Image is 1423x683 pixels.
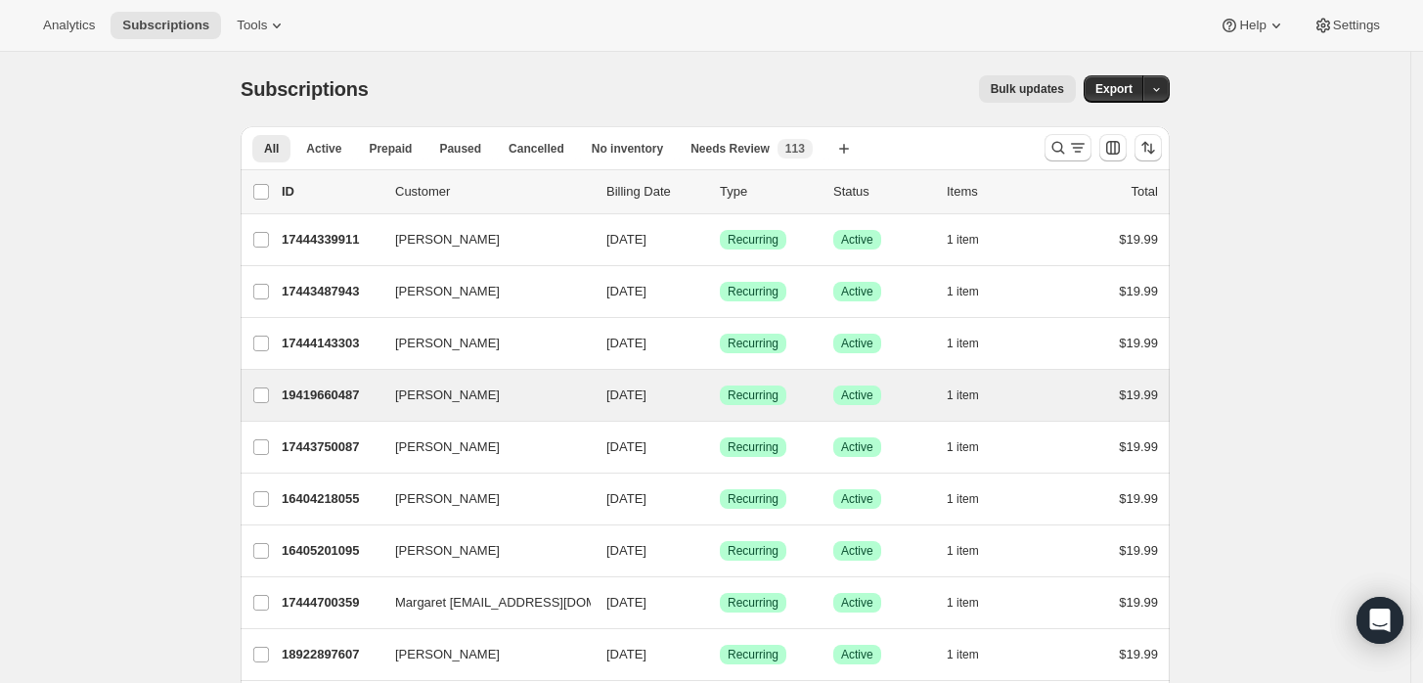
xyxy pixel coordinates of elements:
[728,232,778,248] span: Recurring
[841,232,873,248] span: Active
[509,141,564,157] span: Cancelled
[1084,75,1144,103] button: Export
[841,387,873,403] span: Active
[947,284,979,299] span: 1 item
[1333,18,1380,33] span: Settings
[237,18,267,33] span: Tools
[947,226,1001,253] button: 1 item
[282,641,1158,668] div: 18922897607[PERSON_NAME][DATE]SuccessRecurringSuccessActive1 item$19.99
[947,491,979,507] span: 1 item
[947,647,979,662] span: 1 item
[395,645,500,664] span: [PERSON_NAME]
[728,439,778,455] span: Recurring
[383,587,579,618] button: Margaret [EMAIL_ADDRESS][DOMAIN_NAME]
[383,380,579,411] button: [PERSON_NAME]
[841,647,873,662] span: Active
[606,647,646,661] span: [DATE]
[395,230,500,250] span: [PERSON_NAME]
[606,595,646,610] span: [DATE]
[241,78,369,100] span: Subscriptions
[31,12,107,39] button: Analytics
[282,282,379,301] p: 17443487943
[606,387,646,402] span: [DATE]
[833,182,931,202] p: Status
[1356,597,1403,644] div: Open Intercom Messenger
[947,387,979,403] span: 1 item
[606,232,646,247] span: [DATE]
[282,593,379,613] p: 17444700359
[395,593,665,613] span: Margaret [EMAIL_ADDRESS][DOMAIN_NAME]
[282,182,379,202] p: ID
[1119,543,1158,558] span: $19.99
[282,485,1158,513] div: 16404218055[PERSON_NAME][DATE]SuccessRecurringSuccessActive1 item$19.99
[728,491,778,507] span: Recurring
[728,595,778,611] span: Recurring
[1119,647,1158,661] span: $19.99
[395,182,591,202] p: Customer
[947,232,979,248] span: 1 item
[720,182,818,202] div: Type
[1119,439,1158,454] span: $19.99
[841,543,873,559] span: Active
[383,276,579,307] button: [PERSON_NAME]
[947,330,1001,357] button: 1 item
[841,284,873,299] span: Active
[282,330,1158,357] div: 17444143303[PERSON_NAME][DATE]SuccessRecurringSuccessActive1 item$19.99
[282,645,379,664] p: 18922897607
[282,230,379,250] p: 17444339911
[395,541,500,561] span: [PERSON_NAME]
[369,141,412,157] span: Prepaid
[592,141,663,157] span: No inventory
[947,182,1045,202] div: Items
[728,543,778,559] span: Recurring
[606,439,646,454] span: [DATE]
[947,589,1001,616] button: 1 item
[728,647,778,662] span: Recurring
[282,182,1158,202] div: IDCustomerBilling DateTypeStatusItemsTotal
[947,336,979,351] span: 1 item
[947,439,979,455] span: 1 item
[1045,134,1091,161] button: Search and filter results
[606,491,646,506] span: [DATE]
[282,278,1158,305] div: 17443487943[PERSON_NAME][DATE]SuccessRecurringSuccessActive1 item$19.99
[395,282,500,301] span: [PERSON_NAME]
[947,595,979,611] span: 1 item
[439,141,481,157] span: Paused
[282,537,1158,565] div: 16405201095[PERSON_NAME][DATE]SuccessRecurringSuccessActive1 item$19.99
[282,541,379,561] p: 16405201095
[395,386,500,405] span: [PERSON_NAME]
[1119,387,1158,402] span: $19.99
[991,81,1064,97] span: Bulk updates
[395,437,500,457] span: [PERSON_NAME]
[841,595,873,611] span: Active
[383,224,579,255] button: [PERSON_NAME]
[606,182,704,202] p: Billing Date
[947,382,1001,409] button: 1 item
[264,141,279,157] span: All
[282,589,1158,616] div: 17444700359Margaret [EMAIL_ADDRESS][DOMAIN_NAME][DATE]SuccessRecurringSuccessActive1 item$19.99
[728,336,778,351] span: Recurring
[606,284,646,298] span: [DATE]
[828,135,860,162] button: Create new view
[1119,232,1158,247] span: $19.99
[841,336,873,351] span: Active
[1119,336,1158,350] span: $19.99
[947,278,1001,305] button: 1 item
[122,18,209,33] span: Subscriptions
[111,12,221,39] button: Subscriptions
[1132,182,1158,202] p: Total
[979,75,1076,103] button: Bulk updates
[606,336,646,350] span: [DATE]
[282,334,379,353] p: 17444143303
[282,437,379,457] p: 17443750087
[395,334,500,353] span: [PERSON_NAME]
[947,485,1001,513] button: 1 item
[947,433,1001,461] button: 1 item
[841,439,873,455] span: Active
[690,141,770,157] span: Needs Review
[1095,81,1133,97] span: Export
[1134,134,1162,161] button: Sort the results
[1302,12,1392,39] button: Settings
[383,483,579,515] button: [PERSON_NAME]
[282,382,1158,409] div: 19419660487[PERSON_NAME][DATE]SuccessRecurringSuccessActive1 item$19.99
